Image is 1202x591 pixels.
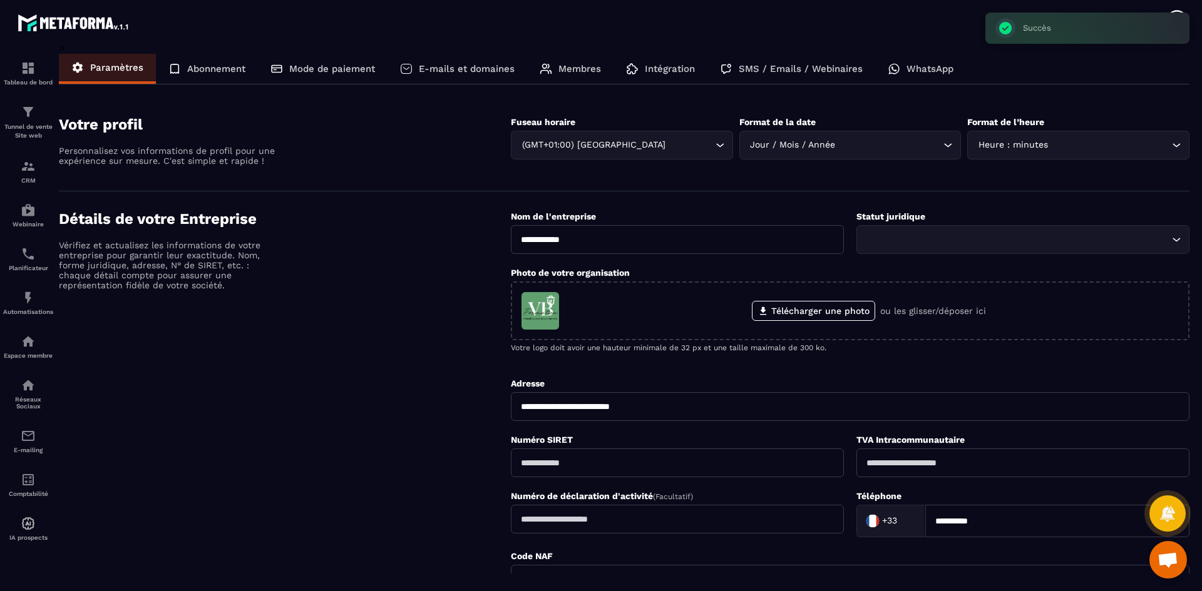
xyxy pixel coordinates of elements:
[419,63,515,74] p: E-mails et domaines
[511,551,553,561] label: Code NAF
[865,233,1169,246] input: Search for option
[21,378,36,393] img: social-network
[3,51,53,95] a: formationformationTableau de bord
[739,117,816,127] label: Format de la date
[967,117,1044,127] label: Format de l’heure
[739,131,962,159] div: Search for option
[668,138,712,152] input: Search for option
[856,435,965,445] label: TVA Intracommunautaire
[3,534,53,541] p: IA prospects
[900,512,912,530] input: Search for option
[3,352,53,359] p: Espace membre
[3,149,53,193] a: formationformationCRM
[975,138,1050,152] span: Heure : minutes
[747,138,838,152] span: Jour / Mois / Année
[511,268,630,278] label: Photo de votre organisation
[21,472,36,487] img: accountant
[21,203,36,218] img: automations
[3,308,53,315] p: Automatisations
[3,221,53,228] p: Webinaire
[1050,138,1169,152] input: Search for option
[59,146,278,166] p: Personnalisez vos informations de profil pour une expérience sur mesure. C'est simple et rapide !
[752,301,875,321] label: Télécharger une photo
[59,116,511,133] h4: Votre profil
[21,159,36,174] img: formation
[3,123,53,140] p: Tunnel de vente Site web
[1149,541,1187,578] div: Ouvrir le chat
[558,63,601,74] p: Membres
[511,117,575,127] label: Fuseau horaire
[856,225,1189,254] div: Search for option
[3,237,53,281] a: schedulerschedulerPlanificateur
[3,95,53,149] a: formationformationTunnel de vente Site web
[511,491,693,501] label: Numéro de déclaration d'activité
[511,211,596,221] label: Nom de l'entreprise
[21,290,36,305] img: automations
[289,63,375,74] p: Mode de paiement
[21,516,36,531] img: automations
[21,61,36,76] img: formation
[21,428,36,443] img: email
[856,505,925,537] div: Search for option
[21,104,36,119] img: formation
[3,281,53,325] a: automationsautomationsAutomatisations
[882,515,897,527] span: +33
[856,491,902,501] label: Téléphone
[21,246,36,261] img: scheduler
[90,62,143,73] p: Paramètres
[519,138,668,152] span: (GMT+01:00) [GEOGRAPHIC_DATA]
[739,63,863,74] p: SMS / Emails / Webinaires
[511,343,1189,352] p: Votre logo doit avoir une hauteur minimale de 32 px et une taille maximale de 300 ko.
[907,63,953,74] p: WhatsApp
[856,211,925,221] label: Statut juridique
[653,492,693,501] span: (Facultatif)
[511,435,573,445] label: Numéro SIRET
[3,447,53,453] p: E-mailing
[3,396,53,410] p: Réseaux Sociaux
[59,240,278,290] p: Vérifiez et actualisez les informations de votre entreprise pour garantir leur exactitude. Nom, f...
[3,177,53,184] p: CRM
[3,368,53,419] a: social-networksocial-networkRéseaux Sociaux
[645,63,695,74] p: Intégration
[3,325,53,368] a: automationsautomationsEspace membre
[838,138,941,152] input: Search for option
[3,490,53,497] p: Comptabilité
[3,463,53,507] a: accountantaccountantComptabilité
[511,378,545,388] label: Adresse
[880,306,986,316] p: ou les glisser/déposer ici
[3,419,53,463] a: emailemailE-mailing
[21,334,36,349] img: automations
[3,193,53,237] a: automationsautomationsWebinaire
[967,131,1189,159] div: Search for option
[187,63,245,74] p: Abonnement
[18,11,130,34] img: logo
[3,265,53,271] p: Planificateur
[860,508,885,533] img: Country Flag
[3,79,53,86] p: Tableau de bord
[59,210,511,228] h4: Détails de votre Entreprise
[511,131,733,159] div: Search for option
